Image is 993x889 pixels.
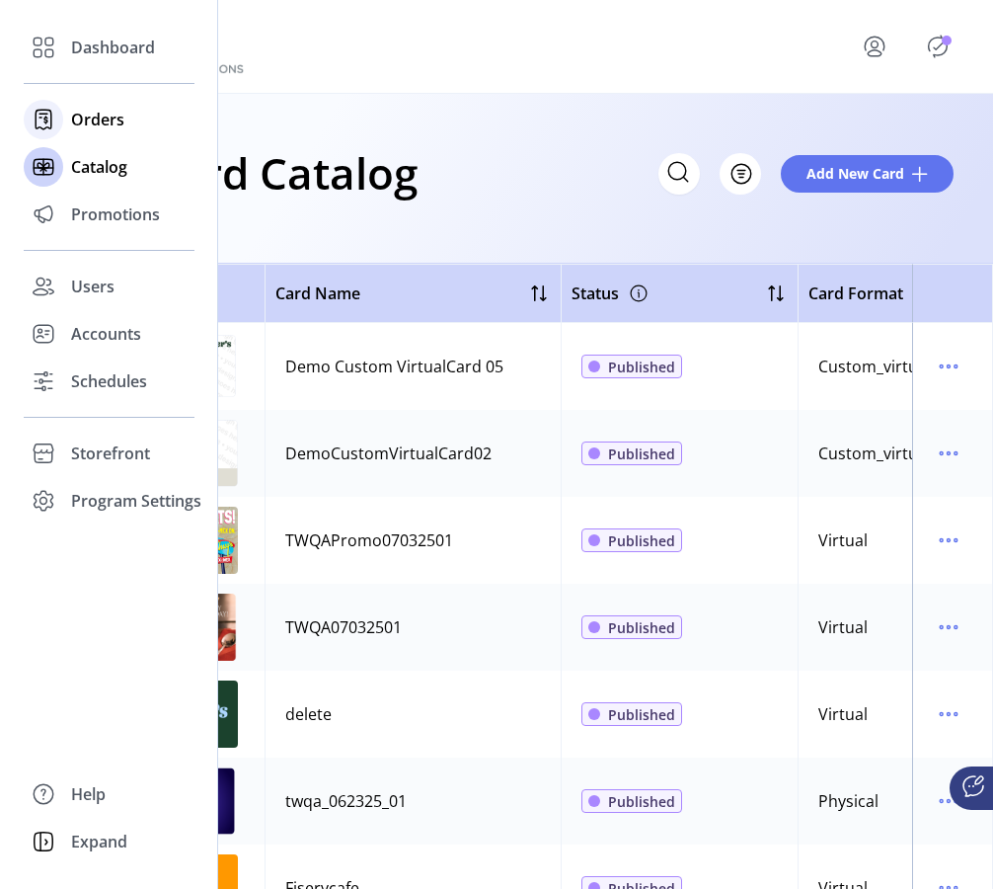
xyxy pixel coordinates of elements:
div: Demo Custom VirtualCard 05 [285,355,503,378]
button: Add New Card [781,155,954,193]
input: Search [658,153,700,195]
span: Published [608,357,675,377]
div: Physical [818,789,878,813]
span: Card Name [275,282,360,305]
span: Catalog [71,155,127,179]
button: menu [933,351,964,382]
span: Promotions [71,202,160,226]
div: TWQA07032501 [285,615,402,639]
button: Publisher Panel [922,31,954,62]
button: menu [933,611,964,643]
span: Add New Card [806,163,904,184]
button: menu [933,438,964,469]
span: Card Format [808,282,903,305]
h1: Card Catalog [150,138,418,207]
span: Published [608,617,675,638]
button: menu [835,23,922,70]
div: Virtual [818,528,868,552]
span: Published [608,530,675,551]
span: Orders [71,108,124,131]
span: Dashboard [71,36,155,59]
button: Filter Button [720,153,761,195]
div: delete [285,702,332,726]
div: Custom_virtual [818,355,931,378]
span: Users [71,275,115,298]
button: menu [933,525,964,556]
span: Published [608,444,675,464]
span: Accounts [71,322,141,346]
div: Virtual [818,615,868,639]
div: DemoCustomVirtualCard02 [285,442,492,465]
div: Status [572,278,650,309]
button: menu [933,698,964,730]
span: Published [608,791,675,812]
span: Program Settings [71,489,201,513]
div: Virtual [818,702,868,726]
div: twqa_062325_01 [285,789,407,813]
span: Storefront [71,442,150,465]
span: Schedules [71,369,147,393]
div: Custom_virtual [818,442,931,465]
button: menu [933,785,964,817]
span: Published [608,704,675,725]
div: TWQAPromo07032501 [285,528,453,552]
span: Help [71,782,106,806]
span: Expand [71,830,127,853]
